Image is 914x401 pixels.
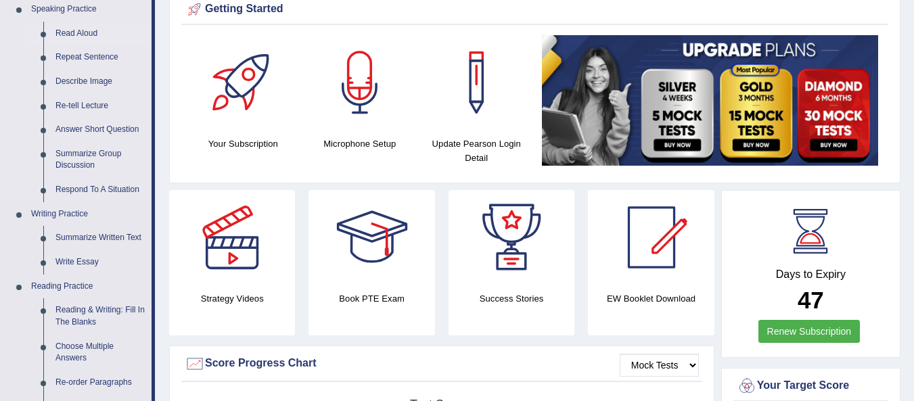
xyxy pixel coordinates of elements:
[49,371,152,395] a: Re-order Paragraphs
[169,291,295,306] h4: Strategy Videos
[49,178,152,202] a: Respond To A Situation
[588,291,714,306] h4: EW Booklet Download
[49,298,152,334] a: Reading & Writing: Fill In The Blanks
[185,354,699,374] div: Score Progress Chart
[49,118,152,142] a: Answer Short Question
[49,70,152,94] a: Describe Image
[737,268,885,281] h4: Days to Expiry
[49,250,152,275] a: Write Essay
[49,226,152,250] a: Summarize Written Text
[191,137,295,151] h4: Your Subscription
[758,320,861,343] a: Renew Subscription
[49,45,152,70] a: Repeat Sentence
[49,142,152,178] a: Summarize Group Discussion
[49,335,152,371] a: Choose Multiple Answers
[309,291,434,306] h4: Book PTE Exam
[49,94,152,118] a: Re-tell Lecture
[309,137,412,151] h4: Microphone Setup
[25,275,152,299] a: Reading Practice
[798,287,824,313] b: 47
[49,22,152,46] a: Read Aloud
[449,291,574,306] h4: Success Stories
[25,202,152,227] a: Writing Practice
[737,376,885,396] div: Your Target Score
[425,137,528,165] h4: Update Pearson Login Detail
[542,35,879,166] img: small5.jpg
